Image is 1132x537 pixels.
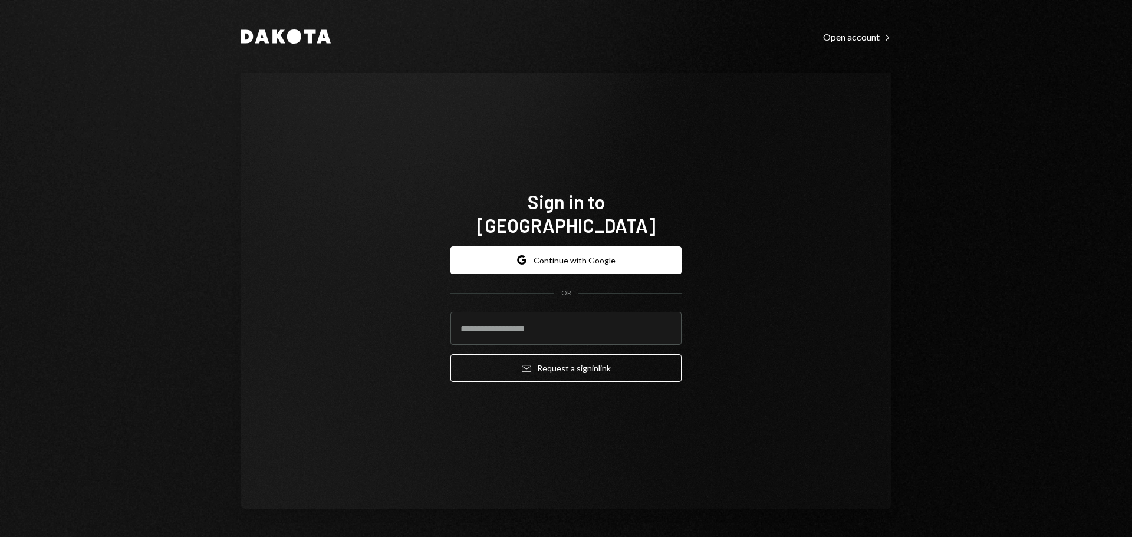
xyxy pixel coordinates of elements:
h1: Sign in to [GEOGRAPHIC_DATA] [450,190,682,237]
div: Open account [823,31,891,43]
button: Continue with Google [450,246,682,274]
a: Open account [823,30,891,43]
div: OR [561,288,571,298]
button: Request a signinlink [450,354,682,382]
